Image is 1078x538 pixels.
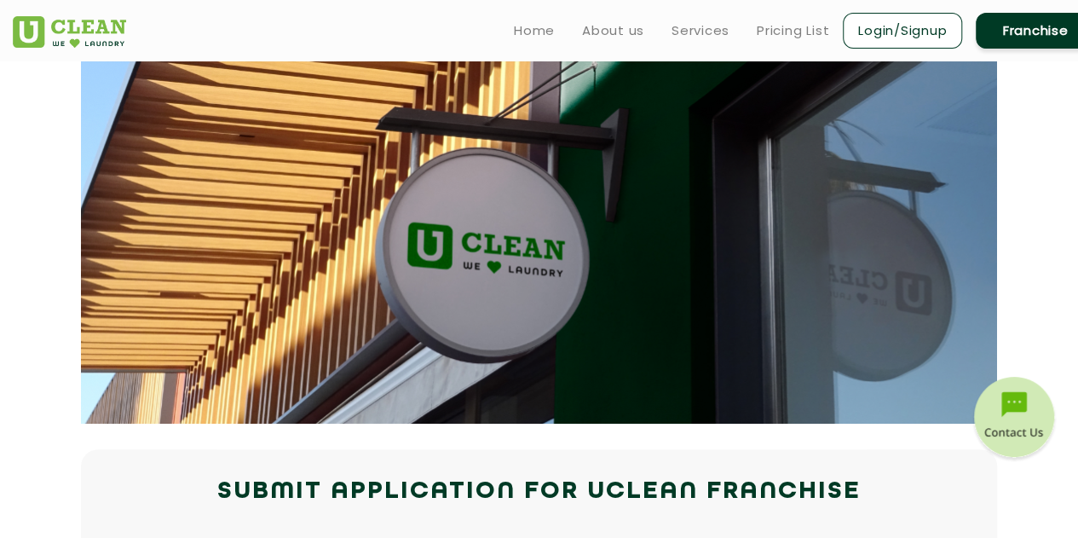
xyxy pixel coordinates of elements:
[13,16,126,48] img: UClean Laundry and Dry Cleaning
[582,20,644,41] a: About us
[757,20,829,41] a: Pricing List
[672,20,729,41] a: Services
[971,377,1057,462] img: contact-btn
[843,13,962,49] a: Login/Signup
[514,20,555,41] a: Home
